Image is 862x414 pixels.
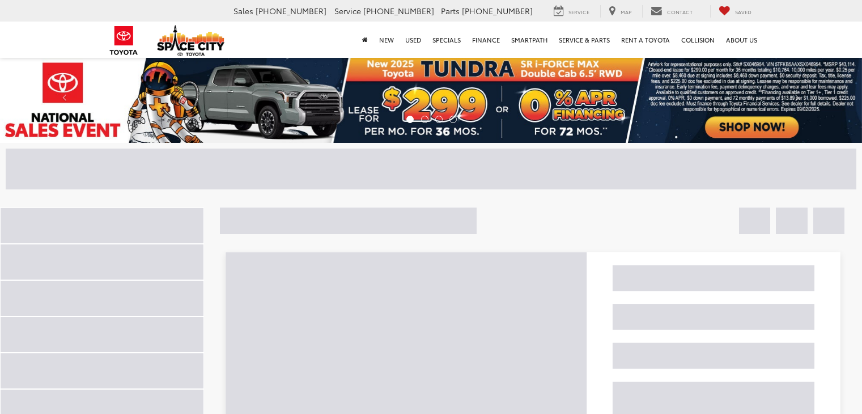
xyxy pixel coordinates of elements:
span: [PHONE_NUMBER] [462,5,533,16]
a: Service & Parts [553,22,615,58]
img: Space City Toyota [157,25,225,56]
span: Contact [667,8,693,15]
span: Map [621,8,631,15]
a: SmartPath [506,22,553,58]
a: Service [545,5,598,18]
span: Saved [735,8,751,15]
span: Service [334,5,361,16]
a: New [373,22,400,58]
a: Contact [642,5,701,18]
a: Collision [676,22,720,58]
a: My Saved Vehicles [710,5,760,18]
a: Rent a Toyota [615,22,676,58]
a: Used [400,22,427,58]
a: Specials [427,22,466,58]
span: Sales [233,5,253,16]
span: [PHONE_NUMBER] [256,5,326,16]
a: Home [356,22,373,58]
img: Toyota [103,22,145,59]
a: Map [600,5,640,18]
span: [PHONE_NUMBER] [363,5,434,16]
span: Service [568,8,589,15]
span: Parts [441,5,460,16]
a: About Us [720,22,763,58]
a: Finance [466,22,506,58]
